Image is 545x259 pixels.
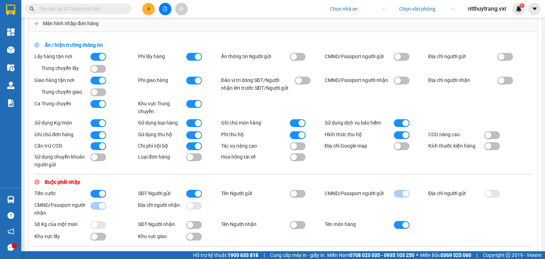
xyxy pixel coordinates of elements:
span: setting [34,43,39,48]
span: ⚪️ [416,254,418,257]
div: Kích thước kiện hàng [428,142,484,150]
div: Giao hàng tận nơi [34,76,90,84]
div: Ghi chú đơn hàng [34,131,90,138]
div: Chi phí nội bộ [138,142,186,150]
div: Tác vụ nâng cao [221,142,290,150]
strong: 1900 633 818 [228,252,258,258]
div: Tiền cước [34,189,90,197]
div: Địa chỉ người nhận [138,201,186,209]
div: Hoa hồng tài xế [221,153,290,161]
div: CMND/Passport người nhận [34,201,90,217]
span: plus [146,6,151,11]
div: Địa chỉ Google map [325,142,394,150]
button: caret-down [528,3,541,15]
div: Màn hình nhập đơn hàng [29,15,538,32]
span: Tự động điền [34,251,75,257]
span: search [29,6,34,11]
div: Ghi chú món hàng [221,119,290,127]
div: Trung chuyển giao [34,88,90,96]
div: SĐT Người nhận [138,220,186,228]
div: Sử dụng loại hàng [138,119,186,127]
span: setting [34,180,39,184]
div: Phí giao hàng [138,76,186,84]
div: Tên Người nhận [221,220,290,228]
div: Hình thức thu hộ [325,131,394,138]
span: aim [179,6,184,11]
div: CMND/Passport người nhận [325,76,394,84]
span: caret-down [532,6,538,12]
div: Phí lấy hàng [138,53,186,60]
div: Sử dụng chuyển khoản người gửi [34,153,90,169]
img: icon-new-feature [516,6,522,12]
span: notification [7,228,14,235]
div: Sử dụng Kg/món [34,119,90,127]
img: warehouse-icon [7,196,15,203]
div: Ẩn thông tin Người gửi [221,53,290,60]
span: Hỗ trợ kỹ thuật: [193,251,258,259]
span: Miền Bắc [420,251,471,259]
strong: 0708 023 035 - 0935 103 250 [349,252,414,258]
span: 1 [521,3,523,8]
button: aim [175,3,188,15]
div: Khu vực Trung chuyển [138,100,186,115]
div: Cấn trừ COD [34,142,90,150]
span: | [264,251,265,259]
div: CMND/Passport người gửi [325,53,394,60]
div: Trung chuyển lấy [34,64,90,72]
div: Số Kg của một món [34,220,90,228]
img: warehouse-icon [7,64,15,71]
div: Địa chỉ người gửi [428,189,484,197]
div: Tên món hàng [325,220,394,228]
span: | [477,251,478,259]
div: Lấy hàng tận nơi [34,53,90,60]
img: dashboard-icon [7,28,15,36]
span: question-circle [7,212,14,219]
img: solution-icon [7,99,15,107]
img: logo-vxr [6,5,15,15]
div: Khu vực lấy [34,232,90,240]
button: plus [142,3,155,15]
span: Miền Nam [327,251,414,259]
div: Địa chỉ người gửi [428,53,497,60]
img: warehouse-icon [7,46,15,54]
span: message [7,244,14,251]
div: SĐT Người gửi [138,189,186,197]
div: Sử dụng dịch vụ bảo hiểm [325,119,394,127]
div: Đảo vị trí dòng SĐT/Người nhận lên trước SĐT/Người gửi [221,76,290,92]
span: Buộc phải nhập [34,179,80,185]
strong: 0369 525 060 [441,252,471,258]
div: Loại đơn hàng [138,153,186,161]
img: warehouse-icon [7,82,15,89]
div: Tên Người gửi [221,189,290,197]
div: Phí thu hộ [221,131,290,138]
span: copyright [506,253,511,258]
div: Khu vực giao [138,232,186,240]
div: Địa chỉ người nhận [428,76,497,84]
span: file-add [163,6,167,11]
div: COD nâng cao [428,131,484,138]
div: Ẩn / hiện trường thông tin [34,41,242,49]
span: Cung cấp máy in - giấy in: [270,251,325,259]
div: Sử dụng thu hộ [138,131,186,138]
div: Ca Trung chuyển [34,100,90,108]
span: right [34,21,39,26]
button: file-add [159,3,171,15]
span: ntthuytrang.vxr [462,4,512,13]
input: Tìm tên, số ĐT hoặc mã đơn [39,5,123,13]
div: CMND/Passport người gửi [325,189,394,197]
sup: 1 [519,3,524,8]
